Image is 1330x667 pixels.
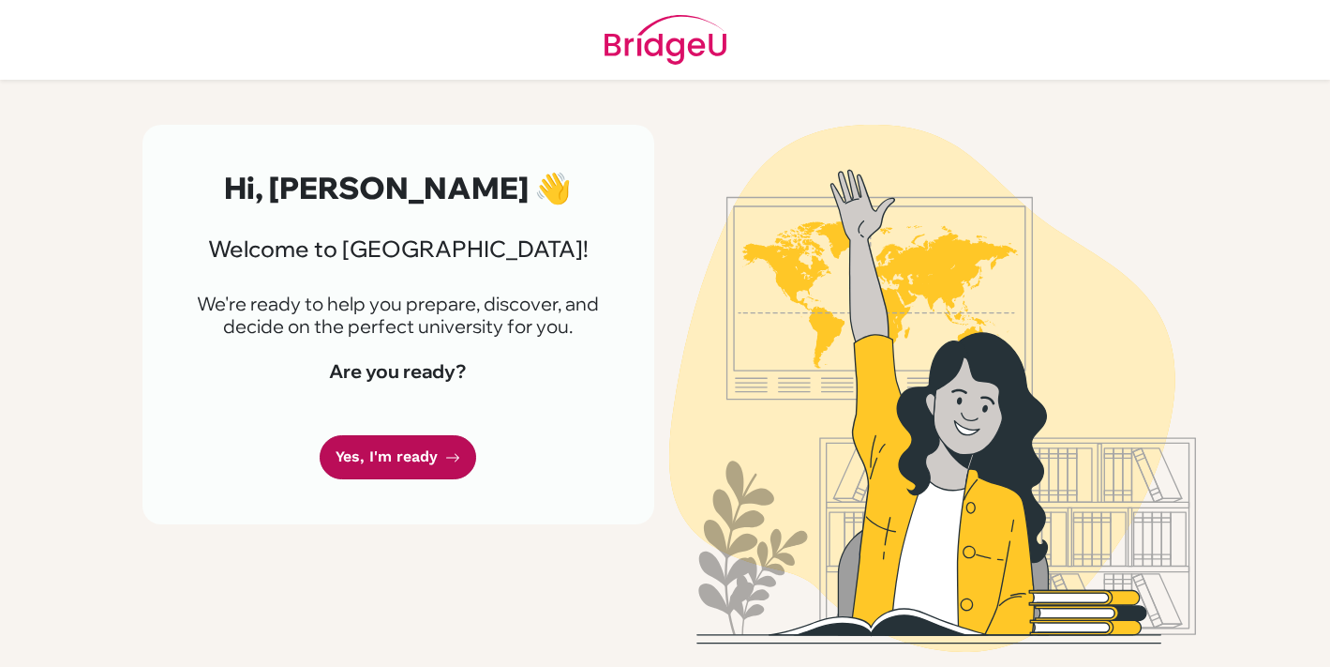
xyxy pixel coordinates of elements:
[187,235,609,263] h3: Welcome to [GEOGRAPHIC_DATA]!
[187,170,609,205] h2: Hi, [PERSON_NAME] 👋
[187,293,609,338] p: We're ready to help you prepare, discover, and decide on the perfect university for you.
[187,360,609,383] h4: Are you ready?
[320,435,476,479] a: Yes, I'm ready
